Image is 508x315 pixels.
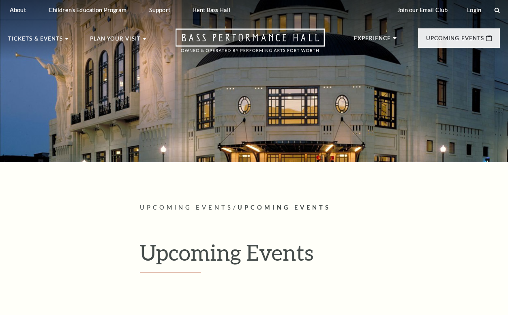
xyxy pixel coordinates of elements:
h1: Upcoming Events [140,239,500,272]
p: / [140,203,500,213]
p: Plan Your Visit [90,36,141,46]
p: Children's Education Program [49,6,126,13]
p: Experience [354,36,391,45]
p: Tickets & Events [8,36,63,46]
span: Upcoming Events [140,204,233,211]
p: About [10,6,26,13]
span: Upcoming Events [238,204,331,211]
p: Support [149,6,170,13]
p: Rent Bass Hall [193,6,230,13]
p: Upcoming Events [426,36,484,45]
